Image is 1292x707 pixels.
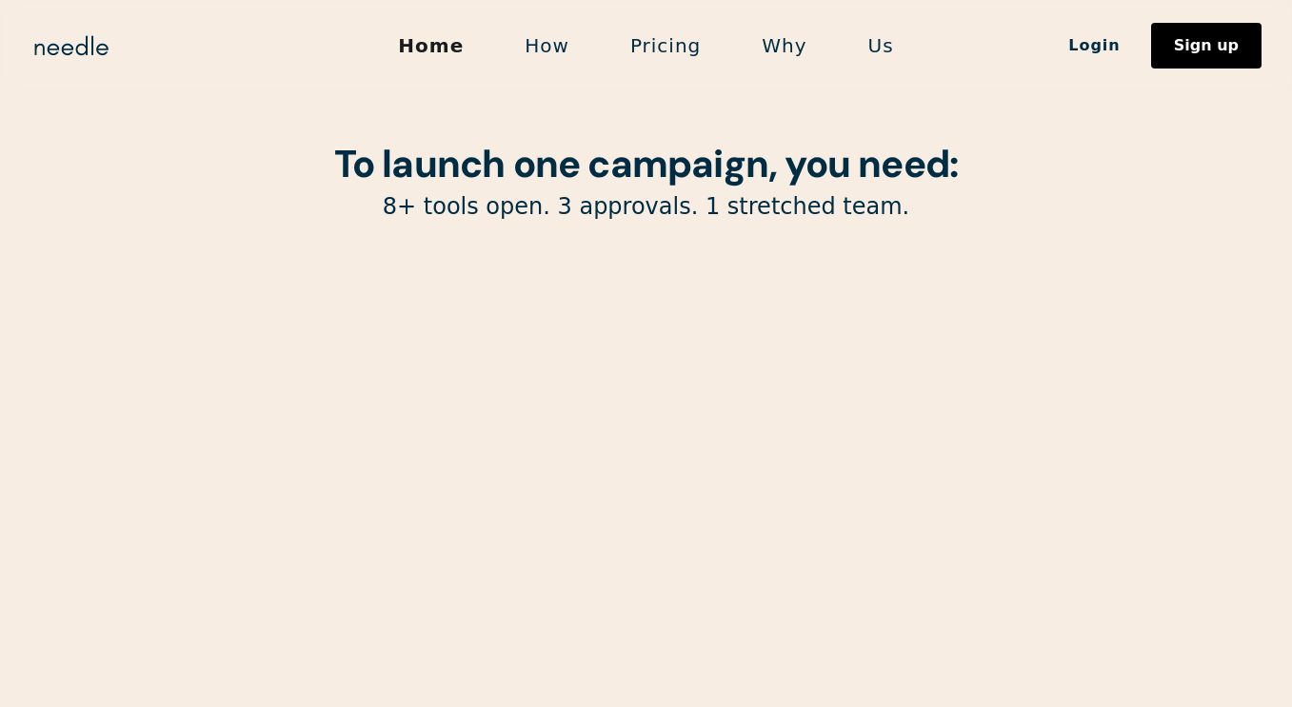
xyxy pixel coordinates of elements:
[368,26,494,66] a: Home
[600,26,731,66] a: Pricing
[1038,29,1151,62] a: Login
[731,26,837,66] a: Why
[494,26,600,66] a: How
[1151,23,1262,69] a: Sign up
[838,26,924,66] a: Us
[334,139,959,188] strong: To launch one campaign, you need:
[161,192,1132,222] p: 8+ tools open. 3 approvals. 1 stretched team.
[1174,38,1239,53] div: Sign up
